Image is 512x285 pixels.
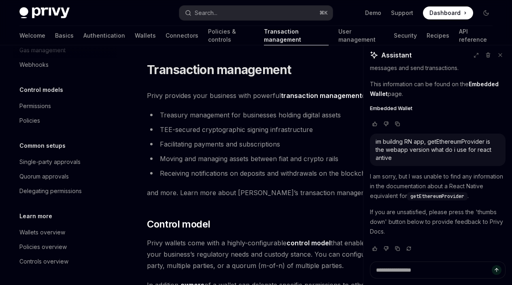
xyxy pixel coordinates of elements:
[365,9,381,17] a: Demo
[195,8,217,18] div: Search...
[19,228,65,237] div: Wallets overview
[13,225,117,240] a: Wallets overview
[13,113,117,128] a: Policies
[13,99,117,113] a: Permissions
[370,79,506,99] p: This information can be found on the page.
[135,26,156,45] a: Wallets
[393,245,402,253] button: Copy chat response
[370,120,380,128] button: Vote that response was good
[147,90,497,101] span: Privy provides your business with powerful capabilities, including:
[370,172,506,201] p: I am sorry, but I was unable to find any information in the documentation about a React Native eq...
[19,141,66,151] h5: Common setups
[370,245,380,253] button: Vote that response was good
[480,6,493,19] button: Toggle dark mode
[13,155,117,169] a: Single-party approvals
[13,57,117,72] a: Webhooks
[19,116,40,125] div: Policies
[19,85,63,95] h5: Control models
[208,26,254,45] a: Policies & controls
[381,245,391,253] button: Vote that response was not good
[381,50,412,60] span: Assistant
[319,10,328,16] span: ⌘ K
[19,242,67,252] div: Policies overview
[147,187,497,198] span: and more. Learn more about [PERSON_NAME]’s transaction management capabilities below.
[179,6,333,20] button: Open search
[394,26,417,45] a: Security
[391,9,413,17] a: Support
[55,26,74,45] a: Basics
[370,105,506,112] a: Embedded Wallet
[147,153,497,164] li: Moving and managing assets between fiat and crypto rails
[147,218,210,231] span: Control model
[338,26,384,45] a: User management
[459,26,493,45] a: API reference
[370,81,499,97] strong: Embedded Wallet
[19,101,51,111] div: Permissions
[13,184,117,198] a: Delegating permissions
[287,239,331,247] a: control model
[147,138,497,150] li: Facilitating payments and subscriptions
[147,168,497,179] li: Receiving notifications on deposits and withdrawals on the blockchain and taking actions accordingly
[13,169,117,184] a: Quorum approvals
[404,245,414,253] button: Reload last chat
[370,105,412,112] span: Embedded Wallet
[429,9,461,17] span: Dashboard
[13,240,117,254] a: Policies overview
[427,26,449,45] a: Recipes
[83,26,125,45] a: Authentication
[393,120,402,128] button: Copy chat response
[264,26,329,45] a: Transaction management
[19,172,69,181] div: Quorum approvals
[147,109,497,121] li: Treasury management for businesses holding digital assets
[410,193,464,200] span: getEthereumProvider
[19,7,70,19] img: dark logo
[281,91,362,100] strong: transaction management
[19,186,82,196] div: Delegating permissions
[147,62,291,77] h1: Transaction management
[19,257,68,266] div: Controls overview
[19,26,45,45] a: Welcome
[147,237,497,271] span: Privy wallets come with a highly-configurable that enables you to set up your wallets based on yo...
[19,211,52,221] h5: Learn more
[376,138,500,162] div: im buildng RN app, getEthereumProvider is the webapp version what do i use for react antive
[13,254,117,269] a: Controls overview
[370,207,506,236] p: If you are unsatisfied, please press the 'thumbs down' button below to provide feedback to Privy ...
[19,157,81,167] div: Single-party approvals
[423,6,473,19] a: Dashboard
[147,124,497,135] li: TEE-secured cryptographic signing infrastructure
[19,60,49,70] div: Webhooks
[166,26,198,45] a: Connectors
[381,120,391,128] button: Vote that response was not good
